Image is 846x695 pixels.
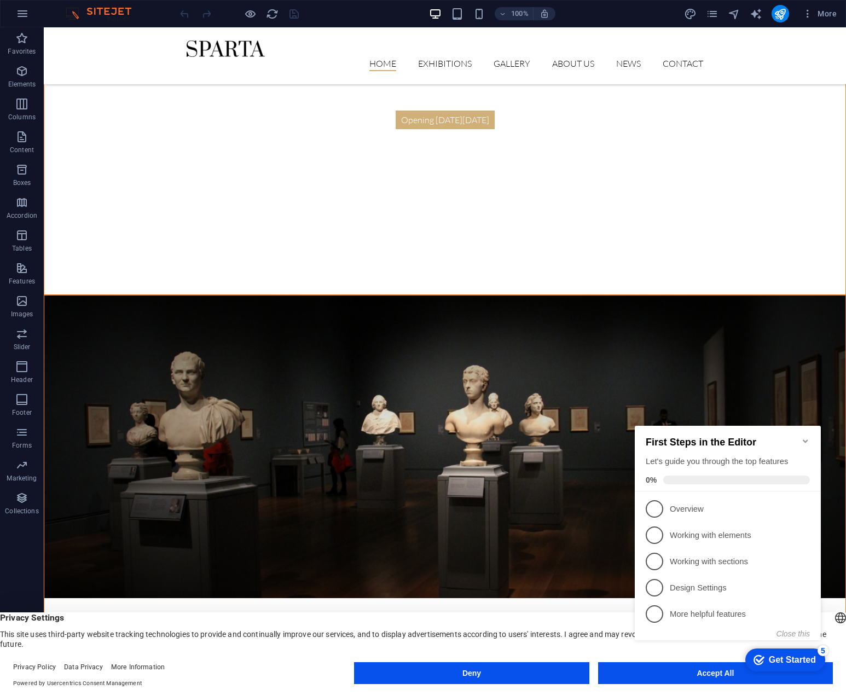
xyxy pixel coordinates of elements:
[265,7,279,20] button: reload
[13,178,31,187] p: Boxes
[12,441,32,450] p: Forms
[802,8,837,19] span: More
[798,5,841,22] button: More
[39,120,171,131] p: Working with elements
[15,27,179,38] h2: First Steps in the Editor
[39,94,171,105] p: Overview
[728,8,740,20] i: Navigator
[14,343,31,351] p: Slider
[728,7,741,20] button: navigator
[244,7,257,20] button: Click here to leave preview mode and continue editing
[10,146,34,154] p: Content
[4,86,190,112] li: Overview
[39,172,171,184] p: Design Settings
[12,244,32,253] p: Tables
[4,138,190,165] li: Working with sections
[187,235,198,246] div: 5
[684,8,697,20] i: Design (Ctrl+Alt+Y)
[511,7,529,20] h6: 100%
[12,408,32,417] p: Footer
[266,8,279,20] i: Reload page
[138,245,186,255] div: Get Started
[39,146,171,158] p: Working with sections
[15,66,33,74] span: 0%
[4,112,190,138] li: Working with elements
[8,47,36,56] p: Favorites
[684,7,697,20] button: design
[146,219,179,228] button: Close this
[11,375,33,384] p: Header
[540,9,549,19] i: On resize automatically adjust zoom level to fit chosen device.
[115,239,195,262] div: Get Started 5 items remaining, 0% complete
[774,8,786,20] i: Publish
[15,46,179,57] div: Let's guide you through the top features
[63,7,145,20] img: Editor Logo
[772,5,789,22] button: publish
[7,474,37,483] p: Marketing
[11,310,33,318] p: Images
[750,8,762,20] i: AI Writer
[7,211,37,220] p: Accordion
[9,277,35,286] p: Features
[171,27,179,36] div: Minimize checklist
[5,507,38,516] p: Collections
[39,199,171,210] p: More helpful features
[8,80,36,89] p: Elements
[8,113,36,121] p: Columns
[495,7,534,20] button: 100%
[706,7,719,20] button: pages
[750,7,763,20] button: text_generator
[4,191,190,217] li: More helpful features
[706,8,718,20] i: Pages (Ctrl+Alt+S)
[4,165,190,191] li: Design Settings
